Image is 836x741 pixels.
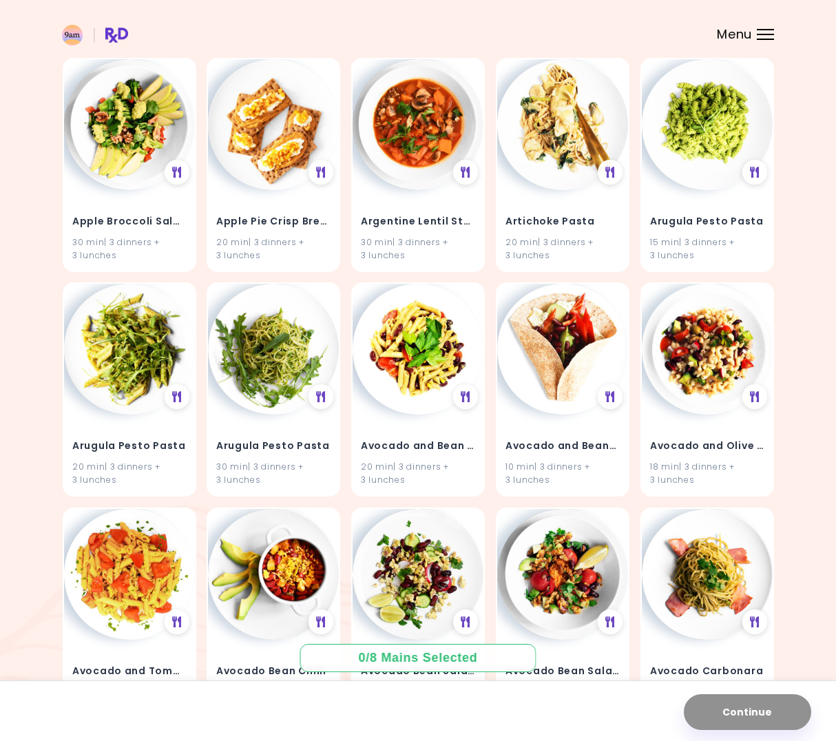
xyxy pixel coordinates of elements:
[684,694,811,730] button: Continue
[505,211,620,233] h4: Artichoke Pasta
[309,609,333,634] div: See Meal Plan
[598,384,623,409] div: See Meal Plan
[505,461,620,487] div: 10 min | 3 dinners + 3 lunches
[453,609,478,634] div: See Meal Plan
[72,661,187,683] h4: Avocado and Tomato Pasta Salad
[505,436,620,458] h4: Avocado and Beans Burritos
[742,160,766,185] div: See Meal Plan
[742,609,766,634] div: See Meal Plan
[216,436,331,458] h4: Arugula Pesto Pasta
[598,609,623,634] div: See Meal Plan
[348,649,488,667] div: 0 / 8 Mains Selected
[650,211,764,233] h4: Arugula Pesto Pasta
[650,661,764,683] h4: Avocado Carbonara
[717,28,752,41] span: Menu
[164,609,189,634] div: See Meal Plan
[309,160,333,185] div: See Meal Plan
[164,160,189,185] div: See Meal Plan
[361,436,475,458] h4: Avocado and Bean Pasta Salad
[72,436,187,458] h4: Arugula Pesto Pasta
[505,236,620,262] div: 20 min | 3 dinners + 3 lunches
[453,384,478,409] div: See Meal Plan
[72,461,187,487] div: 20 min | 3 dinners + 3 lunches
[72,211,187,233] h4: Apple Broccoli Salad
[216,236,331,262] div: 20 min | 3 dinners + 3 lunches
[650,236,764,262] div: 15 min | 3 dinners + 3 lunches
[216,661,331,683] h4: Avocado Bean Chilli
[309,384,333,409] div: See Meal Plan
[505,661,620,683] h4: Avocado Bean Salad
[164,384,189,409] div: See Meal Plan
[598,160,623,185] div: See Meal Plan
[453,160,478,185] div: See Meal Plan
[361,236,475,262] div: 30 min | 3 dinners + 3 lunches
[62,25,128,45] img: RxDiet
[742,384,766,409] div: See Meal Plan
[361,461,475,487] div: 20 min | 3 dinners + 3 lunches
[361,211,475,233] h4: Argentine Lentil Stew
[650,436,764,458] h4: Avocado and Olive Pasta Salad
[216,211,331,233] h4: Apple Pie Crisp Bread
[650,461,764,487] div: 18 min | 3 dinners + 3 lunches
[72,236,187,262] div: 30 min | 3 dinners + 3 lunches
[216,461,331,487] div: 30 min | 3 dinners + 3 lunches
